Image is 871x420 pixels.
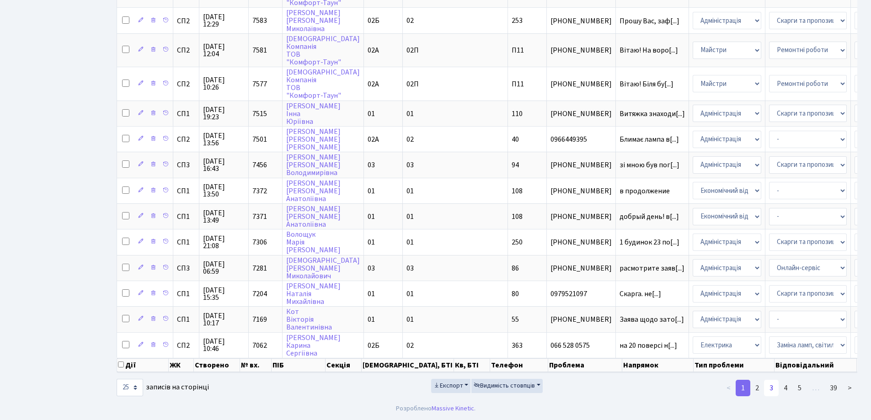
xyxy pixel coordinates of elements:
span: [DATE] 06:59 [203,261,245,275]
span: 7306 [252,237,267,247]
span: зі мною був пог[...] [620,160,679,170]
span: 02 [406,16,414,26]
a: [PERSON_NAME]НаталіяМихайлівна [286,281,341,307]
span: 02Б [368,340,379,351]
a: [DEMOGRAPHIC_DATA]КомпаніяТОВ"Комфорт-Таун" [286,67,360,101]
a: [PERSON_NAME][PERSON_NAME]Володимирівна [286,152,341,178]
span: [DATE] 10:26 [203,76,245,91]
span: [DATE] 21:08 [203,235,245,250]
span: СП2 [177,17,195,25]
span: [PHONE_NUMBER] [550,17,612,25]
span: 110 [512,109,523,119]
span: 40 [512,134,519,144]
th: [DEMOGRAPHIC_DATA], БТІ [362,358,454,372]
a: 2 [750,380,764,396]
button: Видимість стовпців [471,379,543,393]
span: СП1 [177,187,195,195]
span: 7583 [252,16,267,26]
span: 01 [368,289,375,299]
span: 7456 [252,160,267,170]
span: 03 [368,160,375,170]
span: 108 [512,186,523,196]
a: 3 [764,380,779,396]
span: [PHONE_NUMBER] [550,213,612,220]
span: 86 [512,263,519,273]
span: [DATE] 12:04 [203,43,245,58]
span: 02А [368,45,379,55]
span: [PHONE_NUMBER] [550,187,612,195]
span: [DATE] 13:50 [203,183,245,198]
a: [PERSON_NAME][PERSON_NAME]Анатоліївна [286,204,341,229]
div: Розроблено . [396,404,476,414]
a: [PERSON_NAME]ІннаЮріївна [286,101,341,127]
th: ПІБ [272,358,325,372]
span: СП2 [177,342,195,349]
a: 5 [792,380,807,396]
span: П11 [512,79,524,89]
span: 7372 [252,186,267,196]
span: Витяжка знаходи[...] [620,109,685,119]
span: [PHONE_NUMBER] [550,80,612,88]
span: 7577 [252,79,267,89]
span: СП1 [177,316,195,323]
span: 363 [512,340,523,351]
span: расмотрите заяв[...] [620,263,684,273]
span: 01 [368,237,375,247]
span: 01 [368,314,375,324]
span: Видимість стовпців [474,381,535,390]
span: 253 [512,16,523,26]
span: Блимає лампа в[...] [620,134,679,144]
th: Дії [117,358,169,372]
span: 03 [368,263,375,273]
span: 066 528 0575 [550,342,612,349]
a: 1 [736,380,750,396]
span: 01 [406,109,414,119]
span: Прошу Вас, заф[...] [620,16,679,26]
span: [DATE] 13:56 [203,132,245,147]
th: Секція [326,358,362,372]
span: [DATE] 16:43 [203,158,245,172]
span: [DATE] 10:17 [203,312,245,327]
a: > [842,380,857,396]
span: 250 [512,237,523,247]
a: [PERSON_NAME]КаринаСергіївна [286,333,341,358]
span: [PHONE_NUMBER] [550,110,612,117]
span: 03 [406,160,414,170]
span: 01 [406,237,414,247]
th: Проблема [548,358,622,372]
span: Експорт [433,381,463,390]
a: 39 [824,380,843,396]
span: 94 [512,160,519,170]
span: 03 [406,263,414,273]
span: [DATE] 12:29 [203,13,245,28]
span: 01 [406,289,414,299]
th: Телефон [490,358,548,372]
span: 02А [368,79,379,89]
a: КотВікторіяВалентинівна [286,307,332,332]
span: [PHONE_NUMBER] [550,265,612,272]
span: 0979521097 [550,290,612,298]
span: 01 [406,186,414,196]
span: 7169 [252,314,267,324]
span: добрый день! в[...] [620,212,679,222]
span: Скарга. не[...] [620,289,661,299]
span: СП1 [177,213,195,220]
span: Вітаю! Біля бу[...] [620,79,673,89]
th: Відповідальний [775,358,857,372]
span: 108 [512,212,523,222]
span: 1 будинок 23 по[...] [620,237,679,247]
select: записів на сторінці [117,379,143,396]
span: 02 [406,340,414,351]
span: П11 [512,45,524,55]
span: [PHONE_NUMBER] [550,239,612,246]
span: 02А [368,134,379,144]
span: СП3 [177,265,195,272]
span: [PHONE_NUMBER] [550,161,612,169]
span: СП1 [177,110,195,117]
span: СП2 [177,136,195,143]
th: ЖК [169,358,194,372]
a: [DEMOGRAPHIC_DATA]КомпаніяТОВ"Комфорт-Таун" [286,34,360,67]
span: [PHONE_NUMBER] [550,47,612,54]
span: 7062 [252,340,267,351]
th: Створено [194,358,240,372]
